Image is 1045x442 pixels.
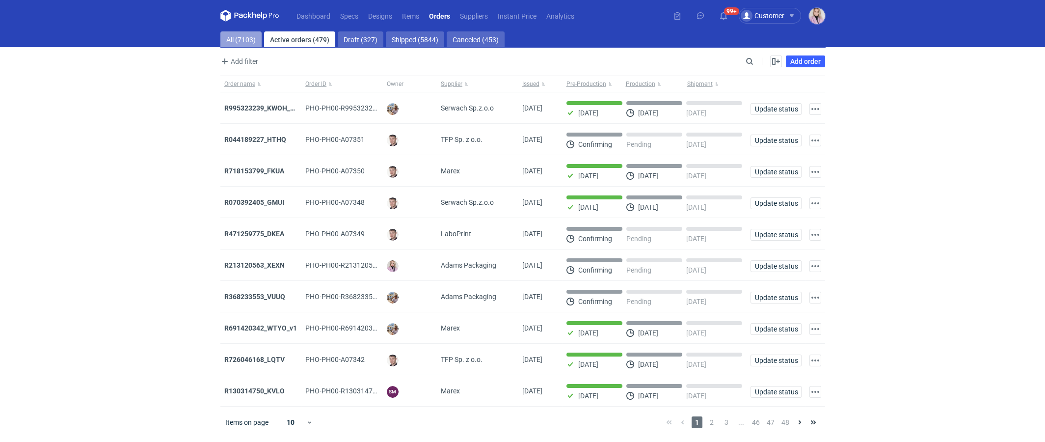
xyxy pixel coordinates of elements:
p: [DATE] [686,172,706,180]
div: TFP Sp. z o.o. [437,124,518,155]
a: R130314750_KVLO [224,387,285,395]
strong: R726046168_LQTV [224,356,285,363]
span: Marex [441,386,460,396]
button: Update status [750,292,802,304]
a: R718153799_FKUA [224,167,284,175]
button: Order name [220,76,302,92]
button: Pre-Production [563,76,624,92]
button: Actions [809,260,821,272]
a: Canceled (453) [447,31,505,47]
span: Shipment [687,80,713,88]
span: PHO-PH00-A07351 [305,136,365,143]
a: R070392405_GMUI [224,198,284,206]
a: R044189227_HTHQ [224,136,286,143]
button: Customer [739,8,809,24]
button: Actions [809,103,821,115]
span: 09/10/2025 [522,230,542,238]
span: 08/10/2025 [522,387,542,395]
p: [DATE] [578,392,598,400]
span: Update status [755,106,797,112]
p: [DATE] [686,203,706,211]
span: Update status [755,326,797,332]
span: Update status [755,200,797,207]
p: [DATE] [686,360,706,368]
span: TFP Sp. z o.o. [441,135,482,144]
button: 99+ [716,8,731,24]
a: R368233553_VUUQ [224,293,285,301]
div: TFP Sp. z o.o. [437,344,518,375]
span: Update status [755,231,797,238]
a: All (7103) [220,31,262,47]
a: Instant Price [493,10,541,22]
span: Marex [441,166,460,176]
p: [DATE] [686,109,706,117]
div: Marex [437,312,518,344]
button: Actions [809,135,821,146]
span: Update status [755,357,797,364]
p: [DATE] [686,140,706,148]
span: Serwach Sp.z.o.o [441,103,494,113]
a: R213120563_XEXN [224,261,285,269]
span: PHO-PH00-R995323239_KWOH_EIKL_BXED [305,104,441,112]
p: [DATE] [686,235,706,243]
a: Analytics [541,10,579,22]
button: Issued [518,76,563,92]
span: Production [626,80,655,88]
button: Actions [809,229,821,241]
img: Maciej Sikora [387,229,399,241]
span: Adams Packaging [441,260,496,270]
span: 2 [706,416,717,428]
a: R471259775_DKEA [224,230,284,238]
button: Supplier [437,76,518,92]
div: Marex [437,155,518,187]
p: [DATE] [638,172,658,180]
strong: R995323239_KWOH_EIKL_BXED [224,104,324,112]
a: Active orders (479) [264,31,335,47]
span: 47 [765,416,776,428]
div: Serwach Sp.z.o.o [437,92,518,124]
span: 09/10/2025 [522,198,542,206]
span: 09/10/2025 [522,136,542,143]
a: Dashboard [292,10,335,22]
span: PHO-PH00-R213120563_XEXN [305,261,401,269]
span: TFP Sp. z o.o. [441,355,482,364]
p: Pending [626,266,651,274]
a: Designs [363,10,397,22]
p: Confirming [578,235,612,243]
span: 48 [780,416,791,428]
button: Update status [750,103,802,115]
img: Maciej Sikora [387,197,399,209]
span: 3 [721,416,732,428]
p: [DATE] [578,109,598,117]
img: Klaudia Wiśniewska [809,8,825,24]
button: Actions [809,323,821,335]
img: Michał Palasek [387,323,399,335]
button: Actions [809,197,821,209]
p: [DATE] [578,203,598,211]
span: 08/10/2025 [522,356,542,363]
span: Supplier [441,80,462,88]
button: Order ID [301,76,383,92]
span: LaboPrint [441,229,471,239]
button: Update status [750,386,802,398]
span: Order ID [305,80,326,88]
p: [DATE] [638,360,658,368]
a: Add order [786,55,825,67]
div: Adams Packaging [437,281,518,312]
span: Items on page [225,417,268,427]
button: Update status [750,135,802,146]
a: Draft (327) [338,31,383,47]
p: [DATE] [638,392,658,400]
img: Klaudia Wiśniewska [387,260,399,272]
a: Specs [335,10,363,22]
img: Michał Palasek [387,292,399,304]
button: Update status [750,260,802,272]
strong: R691420342_WTYO_v1 [224,324,297,332]
figcaption: SM [387,386,399,398]
p: Pending [626,298,651,305]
